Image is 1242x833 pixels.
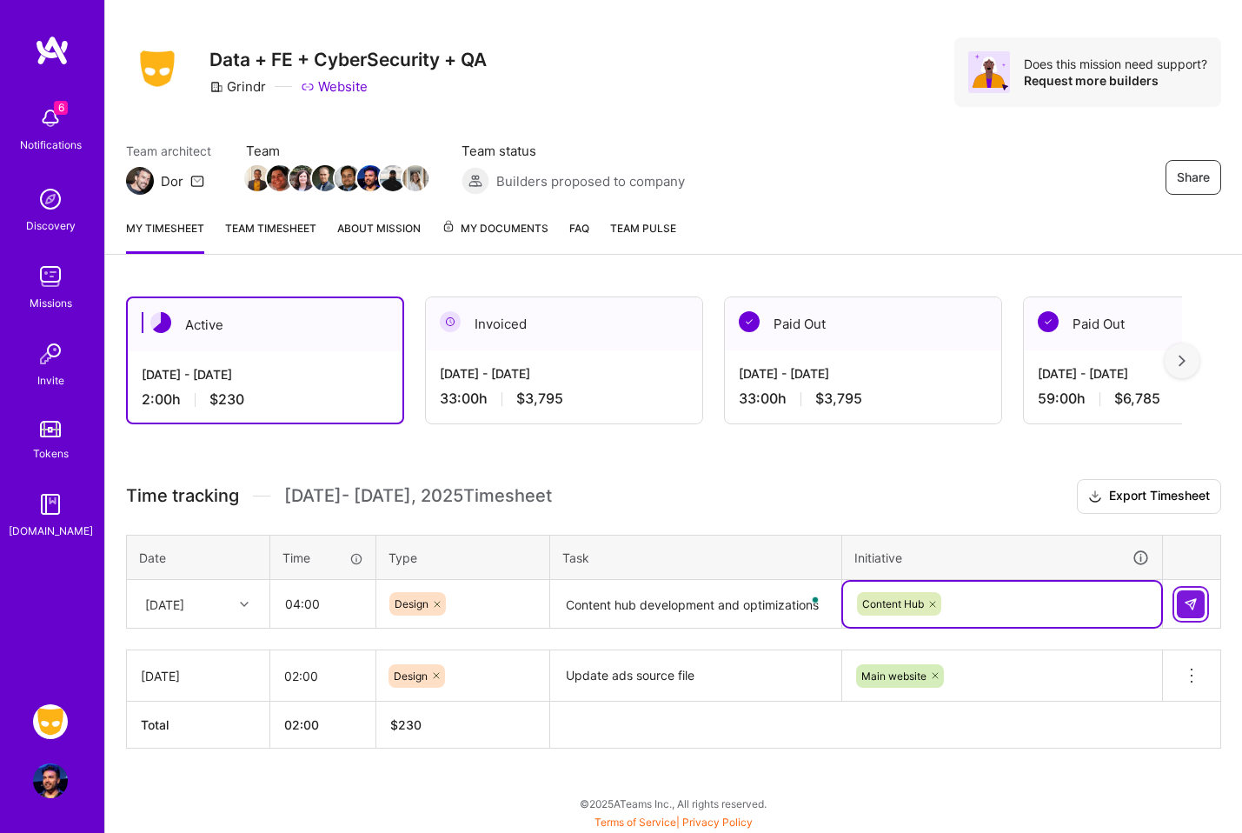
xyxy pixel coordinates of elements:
[33,704,68,739] img: Grindr: Data + FE + CyberSecurity + QA
[516,390,563,408] span: $3,795
[30,294,72,312] div: Missions
[270,653,375,699] input: HH:MM
[145,595,184,613] div: [DATE]
[126,167,154,195] img: Team Architect
[357,165,383,191] img: Team Member Avatar
[209,80,223,94] i: icon CompanyGray
[29,763,72,798] a: User Avatar
[861,670,927,683] span: Main website
[1177,169,1210,186] span: Share
[552,582,840,628] textarea: To enrich screen reader interactions, please activate Accessibility in Grammarly extension settings
[1166,160,1221,195] button: Share
[395,597,428,610] span: Design
[33,259,68,294] img: teamwork
[33,182,68,217] img: discovery
[161,172,183,190] div: Dor
[496,172,685,190] span: Builders proposed to company
[440,390,688,408] div: 33:00 h
[150,312,171,333] img: Active
[141,667,256,685] div: [DATE]
[190,174,204,188] i: icon Mail
[127,702,270,749] th: Total
[104,782,1242,825] div: © 2025 ATeams Inc., All rights reserved.
[1177,590,1206,618] div: null
[270,702,376,749] th: 02:00
[376,535,550,580] th: Type
[739,364,987,383] div: [DATE] - [DATE]
[312,165,338,191] img: Team Member Avatar
[37,371,64,390] div: Invite
[550,535,842,580] th: Task
[404,163,427,193] a: Team Member Avatar
[426,297,702,350] div: Invoiced
[335,165,361,191] img: Team Member Avatar
[126,142,211,160] span: Team architect
[33,337,68,371] img: Invite
[33,101,68,136] img: bell
[394,670,428,683] span: Design
[40,421,61,437] img: tokens
[442,219,548,238] span: My Documents
[142,365,389,383] div: [DATE] - [DATE]
[267,165,293,191] img: Team Member Avatar
[594,816,676,829] a: Terms of Service
[126,485,239,507] span: Time tracking
[246,142,427,160] span: Team
[739,311,760,332] img: Paid Out
[402,165,428,191] img: Team Member Avatar
[240,600,249,609] i: icon Chevron
[9,522,93,540] div: [DOMAIN_NAME]
[336,163,359,193] a: Team Member Avatar
[142,390,389,409] div: 2:00 h
[54,101,68,115] span: 6
[1024,72,1207,89] div: Request more builders
[271,581,375,627] input: HH:MM
[33,487,68,522] img: guide book
[301,77,368,96] a: Website
[1114,390,1160,408] span: $6,785
[269,163,291,193] a: Team Member Avatar
[862,597,924,610] span: Content Hub
[127,535,270,580] th: Date
[35,35,70,66] img: logo
[289,165,315,191] img: Team Member Avatar
[390,717,422,732] span: $ 230
[128,298,402,351] div: Active
[33,444,69,463] div: Tokens
[246,163,269,193] a: Team Member Avatar
[291,163,314,193] a: Team Member Avatar
[594,816,753,829] span: |
[126,45,189,92] img: Company Logo
[20,136,82,154] div: Notifications
[314,163,336,193] a: Team Member Avatar
[209,390,244,409] span: $230
[126,219,204,254] a: My timesheet
[1184,597,1198,611] img: Submit
[359,163,382,193] a: Team Member Avatar
[209,49,487,70] h3: Data + FE + CyberSecurity + QA
[854,548,1150,568] div: Initiative
[462,167,489,195] img: Builders proposed to company
[33,763,68,798] img: User Avatar
[244,165,270,191] img: Team Member Avatar
[26,217,76,235] div: Discovery
[610,219,676,254] a: Team Pulse
[1024,56,1207,72] div: Does this mission need support?
[552,652,840,700] textarea: Update ads source file
[569,219,589,254] a: FAQ
[610,222,676,235] span: Team Pulse
[739,390,987,408] div: 33:00 h
[382,163,404,193] a: Team Member Avatar
[337,219,421,254] a: About Mission
[725,297,1001,350] div: Paid Out
[682,816,753,829] a: Privacy Policy
[462,142,685,160] span: Team status
[225,219,316,254] a: Team timesheet
[968,51,1010,93] img: Avatar
[442,219,548,254] a: My Documents
[1088,488,1102,506] i: icon Download
[440,364,688,383] div: [DATE] - [DATE]
[1038,311,1059,332] img: Paid Out
[284,485,552,507] span: [DATE] - [DATE] , 2025 Timesheet
[380,165,406,191] img: Team Member Avatar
